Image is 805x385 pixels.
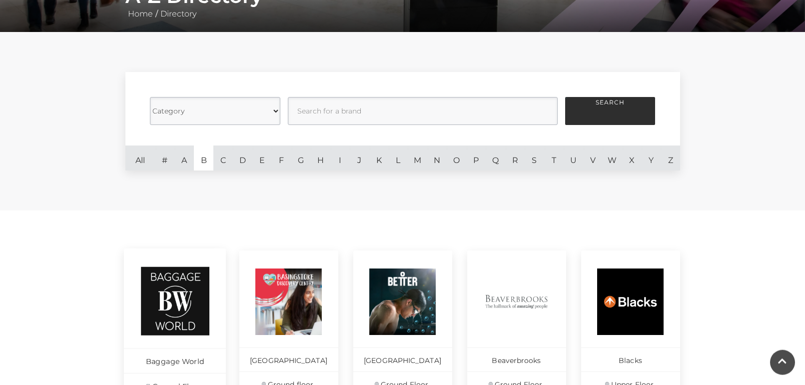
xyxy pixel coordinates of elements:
[125,145,155,170] a: All
[158,9,199,18] a: Directory
[583,145,603,170] a: V
[124,348,226,372] p: Baggage World
[642,145,661,170] a: Y
[353,347,452,371] p: [GEOGRAPHIC_DATA]
[544,145,564,170] a: T
[125,9,155,18] a: Home
[408,145,427,170] a: M
[272,145,291,170] a: F
[288,97,558,125] input: Search for a brand
[466,145,486,170] a: P
[239,347,338,371] p: [GEOGRAPHIC_DATA]
[427,145,447,170] a: N
[603,145,622,170] a: W
[486,145,505,170] a: Q
[661,145,680,170] a: Z
[369,145,389,170] a: K
[447,145,466,170] a: O
[389,145,408,170] a: L
[311,145,330,170] a: H
[622,145,642,170] a: X
[291,145,311,170] a: G
[505,145,525,170] a: R
[330,145,350,170] a: I
[581,347,680,371] p: Blacks
[564,145,583,170] a: U
[350,145,369,170] a: J
[155,145,175,170] a: #
[194,145,213,170] a: B
[525,145,544,170] a: S
[233,145,252,170] a: D
[565,97,655,125] button: Search
[174,145,194,170] a: A
[252,145,272,170] a: E
[213,145,233,170] a: C
[467,347,566,371] p: Beaverbrooks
